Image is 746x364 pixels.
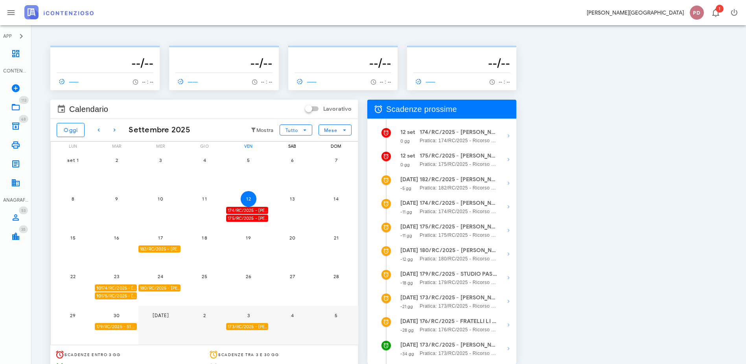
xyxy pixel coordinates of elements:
[284,230,300,245] button: 20
[63,127,78,134] span: Oggi
[420,246,497,255] strong: 180/RC/2025 - [PERSON_NAME] - Deposita la Costituzione in [GEOGRAPHIC_DATA]
[197,230,212,245] button: 18
[19,206,28,214] span: Distintivo
[182,142,227,150] div: gio
[323,105,352,113] label: Lavorativo
[690,6,704,20] span: PD
[138,284,181,292] div: 180/RC/2025 - [PERSON_NAME] - Deposita la Costituzione in [GEOGRAPHIC_DATA]
[153,157,168,163] span: 3
[197,196,212,202] span: 11
[716,5,724,13] span: Distintivo
[19,115,28,123] span: Distintivo
[241,307,256,323] button: 3
[284,235,300,241] span: 20
[241,152,256,168] button: 5
[386,103,457,115] span: Scadenze prossime
[65,157,81,163] span: set 1
[501,317,516,333] button: Mostra dettagli
[65,230,81,245] button: 15
[413,49,510,55] p: --------------
[153,191,168,207] button: 10
[153,269,168,284] button: 24
[687,3,706,22] button: PD
[284,196,300,202] span: 13
[400,162,410,167] small: 0 gg
[226,142,271,150] div: ven
[241,273,256,279] span: 26
[109,196,125,202] span: 9
[400,256,413,262] small: -12 gg
[328,273,344,279] span: 28
[197,235,212,241] span: 18
[501,199,516,215] button: Mostra dettagli
[226,215,268,222] div: 175/RC/2025 - [PERSON_NAME] 1 S.R.L. - Invio Memorie per Udienza
[420,341,497,349] strong: 173/RC/2025 - [PERSON_NAME] - Presentarsi in Udienza
[65,307,81,323] button: 29
[328,235,344,241] span: 21
[241,191,256,207] button: 12
[65,312,81,318] span: 29
[96,292,137,300] span: 175/RC/2025 - [PERSON_NAME] 1 S.R.L. - Presentarsi in [GEOGRAPHIC_DATA]
[295,76,321,87] a: ------
[153,230,168,245] button: 17
[284,312,300,318] span: 4
[64,352,121,357] span: Scadenze entro 3 gg
[413,76,439,87] a: ------
[175,55,272,71] h3: --/--
[319,124,352,136] button: Mese
[295,78,317,85] span: ------
[501,246,516,262] button: Mostra dettagli
[109,230,125,245] button: 16
[96,284,137,292] span: 174/RC/2025 - [PERSON_NAME] 1 S.R.L. - Presentarsi in [GEOGRAPHIC_DATA]
[109,307,125,323] button: 30
[241,196,256,202] span: 12
[400,304,413,309] small: -21 gg
[413,78,436,85] span: ------
[420,199,497,208] strong: 174/RC/2025 - [PERSON_NAME] 1 S.R.L. - Presentarsi in [GEOGRAPHIC_DATA]
[96,293,101,299] strong: 10
[501,341,516,357] button: Mostra dettagli
[413,55,510,71] h3: --/--
[501,152,516,167] button: Mostra dettagli
[153,307,168,323] button: [DATE]
[284,273,300,279] span: 27
[501,270,516,286] button: Mostra dettagli
[400,186,412,191] small: -5 gg
[420,137,497,145] span: Pratica: 174/RC/2025 - Ricorso contro Direzione Provinciale di Pavia - Ufficio Controlli (Udienza)
[284,152,300,168] button: 6
[65,235,81,241] span: 15
[153,152,168,168] button: 3
[328,196,344,202] span: 14
[284,269,300,284] button: 27
[400,342,418,348] strong: [DATE]
[197,307,212,323] button: 2
[241,230,256,245] button: 19
[420,317,497,326] strong: 176/RC/2025 - FRATELLI LI 2 S.R.L. - Invio Memorie per Udienza
[328,269,344,284] button: 28
[420,152,497,160] strong: 175/RC/2025 - [PERSON_NAME] 1 S.R.L. - Invio Memorie per Udienza
[420,184,497,192] span: Pratica: 182/RC/2025 - Ricorso contro DIREZIONE PROVINCIALE DI LECCO - UFFICIO CONTROLLI
[706,3,725,22] button: Distintivo
[197,273,212,279] span: 25
[420,279,497,286] span: Pratica: 179/RC/2025 - Ricorso contro Direzione Provinciale I Di Milano - Ufficio Controlli
[21,227,26,232] span: 35
[226,207,268,214] div: 174/RC/2025 - [PERSON_NAME] 1 S.R.L. - Invio Memorie per Udienza
[175,78,198,85] span: ------
[197,269,212,284] button: 25
[420,128,497,137] strong: 174/RC/2025 - [PERSON_NAME] 1 S.R.L. - Invio Memorie per Udienza
[400,280,413,286] small: -18 gg
[197,152,212,168] button: 4
[400,152,416,159] strong: 12 set
[501,128,516,144] button: Mostra dettagli
[501,175,516,191] button: Mostra dettagli
[328,307,344,323] button: 5
[175,76,201,87] a: ------
[65,196,81,202] span: 8
[57,55,153,71] h3: --/--
[241,312,256,318] span: 3
[400,200,418,206] strong: [DATE]
[197,191,212,207] button: 11
[314,142,358,150] div: dom
[19,225,28,233] span: Distintivo
[57,123,85,137] button: Oggi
